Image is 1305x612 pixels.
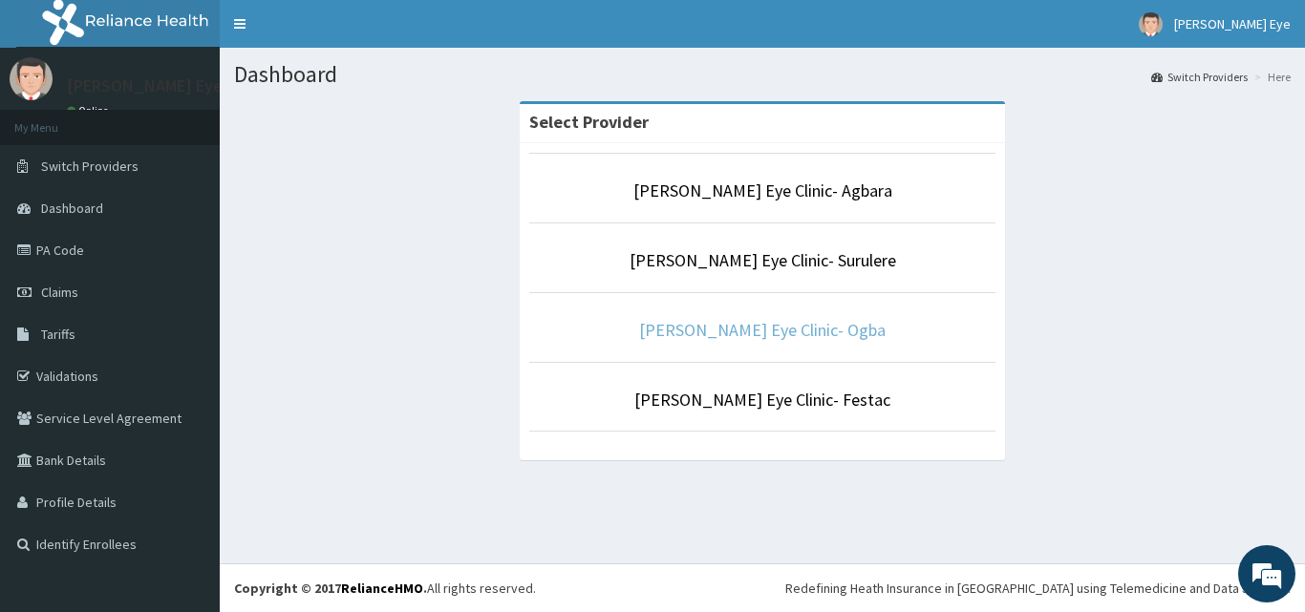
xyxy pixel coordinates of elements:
a: RelianceHMO [341,580,423,597]
div: Redefining Heath Insurance in [GEOGRAPHIC_DATA] using Telemedicine and Data Science! [785,579,1291,598]
a: [PERSON_NAME] Eye Clinic- Agbara [633,179,892,201]
span: Dashboard [41,200,103,217]
a: [PERSON_NAME] Eye Clinic- Ogba [639,319,886,341]
p: [PERSON_NAME] Eye [67,77,223,95]
span: Tariffs [41,326,75,343]
footer: All rights reserved. [220,563,1305,612]
span: [PERSON_NAME] Eye [1174,15,1291,32]
strong: Select Provider [529,111,649,133]
li: Here [1250,69,1291,85]
img: User Image [1139,12,1163,36]
span: Switch Providers [41,158,139,175]
strong: Copyright © 2017 . [234,580,427,597]
a: Switch Providers [1151,69,1248,85]
h1: Dashboard [234,62,1291,87]
a: [PERSON_NAME] Eye Clinic- Surulere [630,249,896,271]
a: Online [67,104,113,117]
span: Claims [41,284,78,301]
a: [PERSON_NAME] Eye Clinic- Festac [634,389,890,411]
img: User Image [10,57,53,100]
